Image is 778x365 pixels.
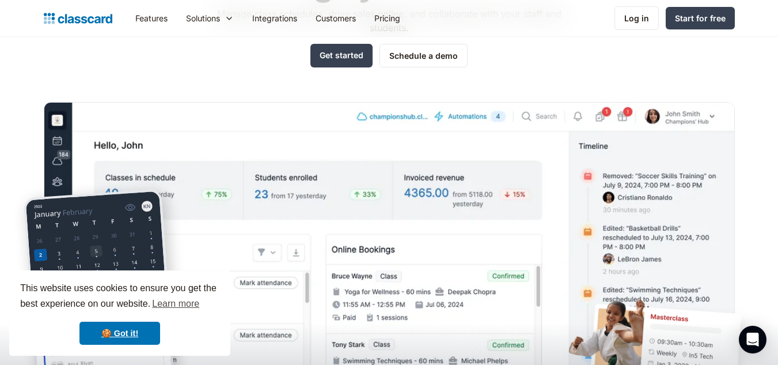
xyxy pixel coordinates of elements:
a: Integrations [243,5,306,31]
a: Pricing [365,5,409,31]
a: Get started [310,44,373,67]
a: home [44,10,112,27]
a: dismiss cookie message [79,322,160,345]
div: Solutions [177,5,243,31]
div: Open Intercom Messenger [739,326,766,353]
div: cookieconsent [9,270,230,356]
a: learn more about cookies [150,295,201,313]
div: Solutions [186,12,220,24]
a: Start for free [666,7,735,29]
div: Log in [624,12,649,24]
span: This website uses cookies to ensure you get the best experience on our website. [20,281,219,313]
a: Customers [306,5,365,31]
a: Schedule a demo [379,44,468,67]
a: Features [126,5,177,31]
a: Log in [614,6,659,30]
div: Start for free [675,12,726,24]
